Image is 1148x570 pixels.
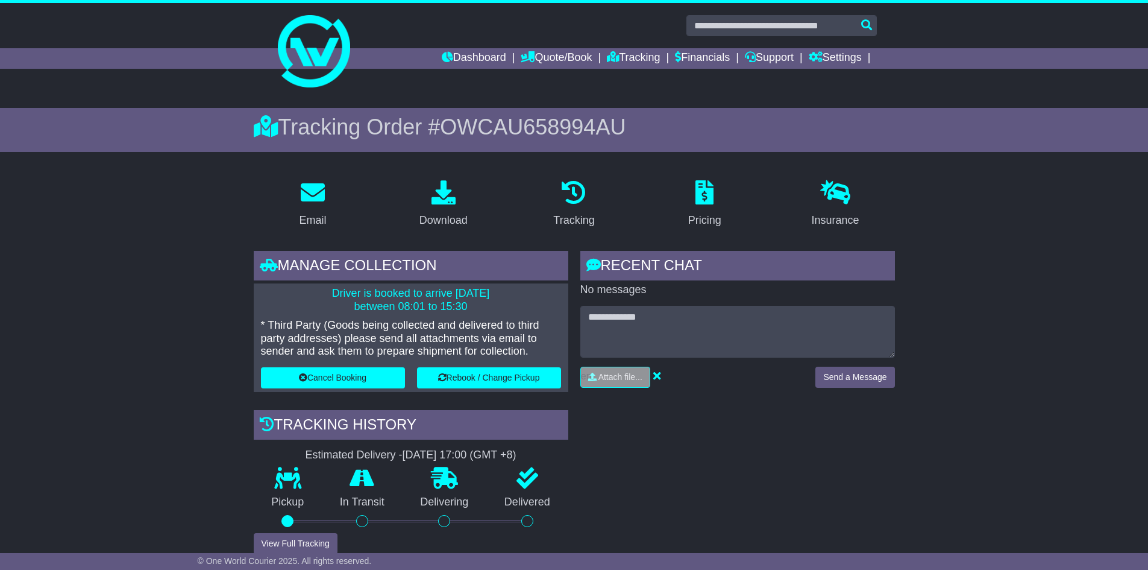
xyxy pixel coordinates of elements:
a: Dashboard [442,48,506,69]
a: Quote/Book [521,48,592,69]
a: Financials [675,48,730,69]
a: Pricing [680,176,729,233]
div: Estimated Delivery - [254,449,568,462]
a: Settings [809,48,862,69]
p: No messages [580,283,895,297]
div: Insurance [812,212,859,229]
a: Tracking [545,176,602,233]
p: Delivered [486,496,568,509]
button: Send a Message [815,367,894,388]
div: Tracking [553,212,594,229]
button: Rebook / Change Pickup [417,367,561,388]
a: Tracking [607,48,660,69]
div: RECENT CHAT [580,251,895,283]
p: In Transit [322,496,403,509]
p: * Third Party (Goods being collected and delivered to third party addresses) please send all atta... [261,319,561,358]
button: Cancel Booking [261,367,405,388]
a: Support [745,48,794,69]
div: Download [419,212,468,229]
div: Email [299,212,326,229]
div: Pricing [688,212,721,229]
p: Driver is booked to arrive [DATE] between 08:01 to 15:30 [261,287,561,313]
a: Download [412,176,475,233]
div: Manage collection [254,251,568,283]
div: Tracking history [254,410,568,443]
a: Email [291,176,334,233]
p: Delivering [403,496,487,509]
span: © One World Courier 2025. All rights reserved. [198,556,372,566]
div: Tracking Order # [254,114,895,140]
a: Insurance [804,176,867,233]
button: View Full Tracking [254,533,337,554]
span: OWCAU658994AU [440,115,626,139]
p: Pickup [254,496,322,509]
div: [DATE] 17:00 (GMT +8) [403,449,516,462]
